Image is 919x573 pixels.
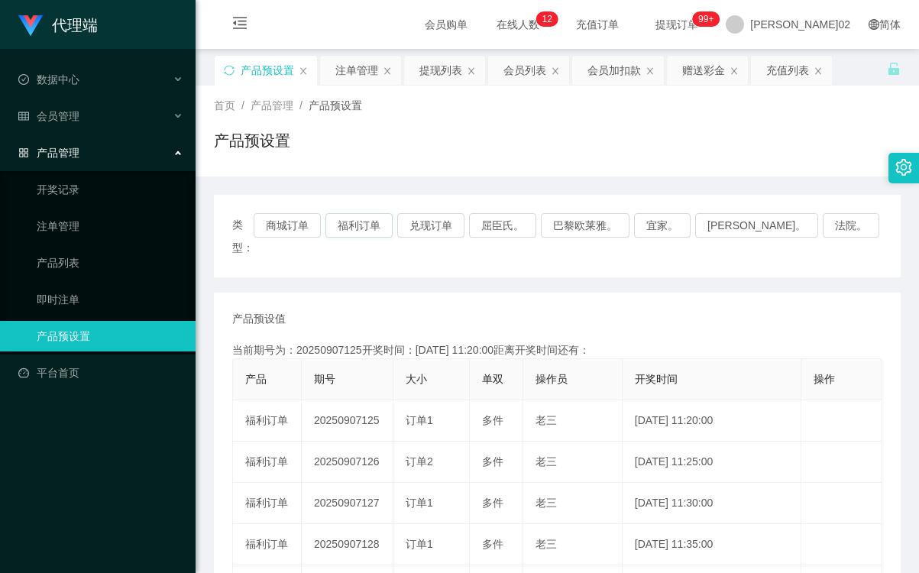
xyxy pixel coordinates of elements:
[406,538,433,550] span: 订单1
[541,213,629,238] button: 巴黎欧莱雅。
[302,524,393,565] td: 20250907128
[37,147,79,159] font: 产品管理
[397,213,464,238] button: 兑现订单
[214,129,290,152] h1: 产品预设置
[482,538,503,550] span: 多件
[542,11,548,27] p: 1
[241,99,244,112] span: /
[302,442,393,483] td: 20250907126
[314,373,335,385] span: 期号
[623,400,802,442] td: [DATE] 11:20:00
[214,1,266,50] i: 图标： menu-fold
[233,400,302,442] td: 福利订单
[482,455,503,468] span: 多件
[730,66,739,76] i: 图标： 关闭
[406,455,433,468] span: 订单2
[536,373,568,385] span: 操作员
[302,400,393,442] td: 20250907125
[503,56,546,85] div: 会员列表
[576,18,619,31] font: 充值订单
[635,373,678,385] span: 开奖时间
[335,56,378,85] div: 注单管理
[623,483,802,524] td: [DATE] 11:30:00
[467,66,476,76] i: 图标： 关闭
[18,18,98,31] a: 代理端
[232,311,286,327] span: 产品预设值
[419,56,462,85] div: 提现列表
[482,414,503,426] span: 多件
[251,99,293,112] span: 产品管理
[406,497,433,509] span: 订单1
[695,213,818,238] button: [PERSON_NAME]。
[406,414,433,426] span: 订单1
[523,442,623,483] td: 老三
[232,213,254,259] span: 类型：
[302,483,393,524] td: 20250907127
[879,18,901,31] font: 简体
[214,99,235,112] span: 首页
[52,1,98,50] h1: 代理端
[233,483,302,524] td: 福利订单
[18,15,43,37] img: logo.9652507e.png
[18,147,29,158] i: 图标： AppStore-O
[766,56,809,85] div: 充值列表
[299,66,308,76] i: 图标： 关闭
[482,497,503,509] span: 多件
[536,11,558,27] sup: 12
[814,66,823,76] i: 图标： 关闭
[655,18,698,31] font: 提现订单
[18,74,29,85] i: 图标： check-circle-o
[623,442,802,483] td: [DATE] 11:25:00
[309,99,362,112] span: 产品预设置
[18,358,183,388] a: 图标： 仪表板平台首页
[254,213,321,238] button: 商城订单
[523,524,623,565] td: 老三
[482,373,503,385] span: 单双
[37,248,183,278] a: 产品列表
[646,66,655,76] i: 图标： 关闭
[895,159,912,176] i: 图标： 设置
[406,373,427,385] span: 大小
[682,56,725,85] div: 赠送彩金
[634,213,691,238] button: 宜家。
[325,213,393,238] button: 福利订单
[887,62,901,76] i: 图标： 解锁
[383,66,392,76] i: 图标： 关闭
[37,110,79,122] font: 会员管理
[623,524,802,565] td: [DATE] 11:35:00
[241,56,294,85] div: 产品预设置
[37,73,79,86] font: 数据中心
[37,174,183,205] a: 开奖记录
[869,19,879,30] i: 图标： global
[551,66,560,76] i: 图标： 关闭
[37,211,183,241] a: 注单管理
[814,373,835,385] span: 操作
[547,11,552,27] p: 2
[18,111,29,121] i: 图标： table
[823,213,879,238] button: 法院。
[497,18,539,31] font: 在线人数
[224,65,235,76] i: 图标： 同步
[233,442,302,483] td: 福利订单
[233,524,302,565] td: 福利订单
[523,483,623,524] td: 老三
[37,321,183,351] a: 产品预设置
[523,400,623,442] td: 老三
[37,284,183,315] a: 即时注单
[469,213,536,238] button: 屈臣氏。
[587,56,641,85] div: 会员加扣款
[232,342,882,358] div: 当前期号为：20250907125开奖时间：[DATE] 11:20:00距离开奖时间还有：
[299,99,303,112] span: /
[692,11,720,27] sup: 1102
[245,373,267,385] span: 产品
